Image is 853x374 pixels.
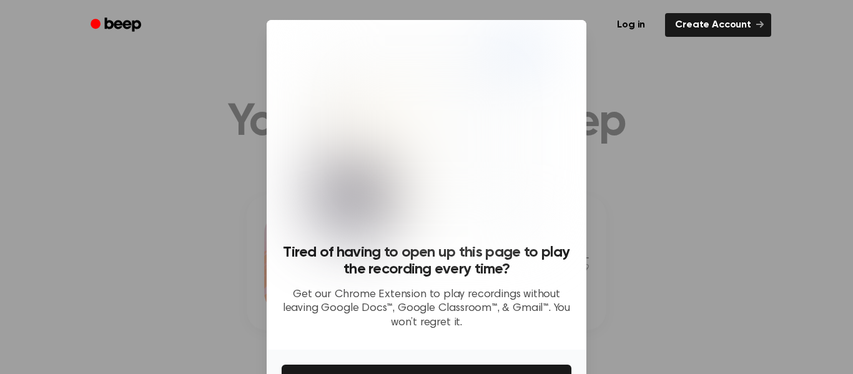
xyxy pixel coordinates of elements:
h3: Tired of having to open up this page to play the recording every time? [282,244,571,278]
img: Beep extension in action [310,35,542,237]
p: Get our Chrome Extension to play recordings without leaving Google Docs™, Google Classroom™, & Gm... [282,288,571,330]
a: Beep [82,13,152,37]
a: Create Account [665,13,771,37]
a: Log in [604,11,658,39]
